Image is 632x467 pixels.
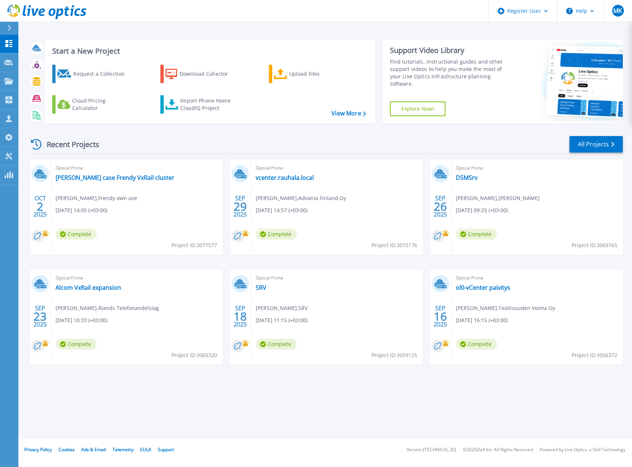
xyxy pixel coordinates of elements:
span: [DATE] 11:15 (+03:00) [256,316,308,324]
a: EULA [140,446,151,453]
div: SEP 2025 [433,193,447,220]
span: 26 [434,203,447,210]
div: SEP 2025 [233,193,247,220]
a: Cookies [58,446,75,453]
a: DSMSrv [456,174,477,181]
span: [PERSON_NAME] , Ålands Telefonandelslag [56,304,159,312]
a: Request a Collection [52,65,134,83]
span: Project ID: 3056372 [572,351,617,359]
div: SEP 2025 [233,303,247,330]
span: Complete [256,339,297,350]
div: OCT 2025 [33,193,47,220]
span: 29 [234,203,247,210]
a: vcenter.rauhala.local [256,174,314,181]
a: Privacy Policy [24,446,52,453]
span: Optical Prime [456,164,618,172]
a: SRV [256,284,266,291]
span: Complete [56,339,97,350]
span: Complete [256,229,297,240]
a: Explore Now! [390,101,446,116]
span: [PERSON_NAME] , [PERSON_NAME] [456,194,540,202]
span: Project ID: 3059125 [372,351,417,359]
span: Complete [456,229,497,240]
div: Import Phone Home CloudIQ Project [180,97,238,112]
div: Request a Collection [73,67,132,81]
span: Optical Prime [256,164,418,172]
span: [PERSON_NAME] , Teollisuuden Voima Oy [456,304,555,312]
span: 2 [37,203,43,210]
span: [PERSON_NAME] , SRV [256,304,308,312]
span: Project ID: 3073176 [372,241,417,249]
a: Support [158,446,174,453]
a: ol0-vCenter paivitys [456,284,510,291]
div: Find tutorials, instructional guides and other support videos to help you make the most of your L... [390,58,512,88]
a: View More [331,110,366,117]
a: Cloud Pricing Calculator [52,95,134,114]
a: Ads & Email [81,446,106,453]
a: Alcom VxRail expansion [56,284,121,291]
span: [DATE] 09:25 (+03:00) [456,206,508,214]
span: 16 [434,313,447,320]
div: Cloud Pricing Calculator [72,97,131,112]
span: Project ID: 3065320 [171,351,217,359]
li: Powered by Live Optics, a Dell Technology [540,448,625,452]
span: Complete [456,339,497,350]
span: [DATE] 14:05 (+03:00) [56,206,107,214]
span: Optical Prime [56,274,218,282]
span: 23 [33,313,47,320]
span: Optical Prime [256,274,418,282]
span: Project ID: 3069765 [572,241,617,249]
span: MK [613,8,622,14]
span: 18 [234,313,247,320]
a: Download Collector [160,65,242,83]
span: [PERSON_NAME] , Advania Finland Oy [256,194,346,202]
span: [PERSON_NAME] , Frendy own use [56,194,137,202]
div: Recent Projects [28,135,109,153]
li: Version: [TECHNICAL_ID] [406,448,456,452]
span: Project ID: 3077577 [171,241,217,249]
div: SEP 2025 [33,303,47,330]
a: All Projects [569,136,623,153]
a: Telemetry [113,446,134,453]
span: Optical Prime [56,164,218,172]
a: [PERSON_NAME] case Frendy VxRail cluster [56,174,174,181]
div: Upload Files [289,67,348,81]
div: Download Collector [180,67,238,81]
span: Complete [56,229,97,240]
div: SEP 2025 [433,303,447,330]
h3: Start a New Project [52,47,366,55]
span: [DATE] 14:57 (+03:00) [256,206,308,214]
a: Upload Files [269,65,351,83]
span: [DATE] 16:15 (+03:00) [456,316,508,324]
div: Support Video Library [390,46,512,55]
span: [DATE] 10:33 (+03:00) [56,316,107,324]
li: © 2025 Dell Inc. All Rights Reserved [463,448,533,452]
span: Optical Prime [456,274,618,282]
